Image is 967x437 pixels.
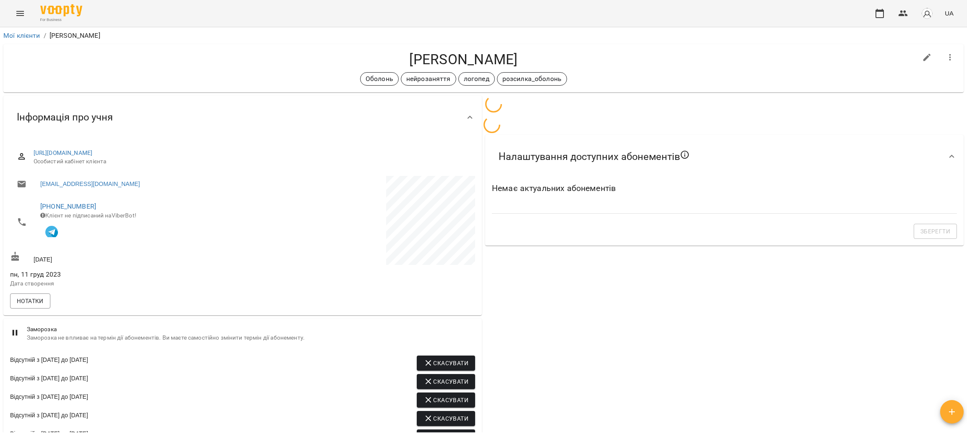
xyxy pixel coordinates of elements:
a: [URL][DOMAIN_NAME] [34,149,93,156]
span: Заморозка не впливає на термін дії абонементів. Ви маєте самостійно змінити термін дії абонементу. [27,334,475,342]
button: Menu [10,3,30,24]
p: Оболонь [366,74,393,84]
p: Дата створення [10,280,241,288]
h6: Немає актуальних абонементів [492,182,957,195]
span: Скасувати [423,358,468,368]
p: логопед [464,74,489,84]
img: Voopty Logo [40,4,82,16]
span: UA [945,9,954,18]
span: Особистий кабінет клієнта [34,157,468,166]
div: Налаштування доступних абонементів [485,135,964,178]
span: Нотатки [17,296,44,306]
div: Відсутній з [DATE] до [DATE] [10,411,88,426]
span: Клієнт не підписаний на ViberBot! [40,212,136,219]
p: розсилка_оболонь [502,74,562,84]
a: [PHONE_NUMBER] [40,202,96,210]
div: нейрозаняття [401,72,456,86]
span: For Business [40,17,82,23]
a: Мої клієнти [3,31,40,39]
div: [DATE] [8,250,243,265]
span: Інформація про учня [17,111,113,124]
div: Відсутній з [DATE] до [DATE] [10,356,88,371]
span: пн, 11 груд 2023 [10,270,241,280]
span: Заморозка [27,325,475,334]
button: Скасувати [417,393,475,408]
span: Скасувати [423,395,468,405]
a: [EMAIL_ADDRESS][DOMAIN_NAME] [40,180,140,188]
button: Клієнт підписаний на VooptyBot [40,220,63,242]
div: логопед [458,72,495,86]
p: нейрозаняття [406,74,451,84]
div: Відсутній з [DATE] до [DATE] [10,374,88,389]
button: UA [941,5,957,21]
span: Налаштування доступних абонементів [499,150,690,163]
div: Інформація про учня [3,96,482,139]
img: avatar_s.png [921,8,933,19]
div: Відсутній з [DATE] до [DATE] [10,393,88,408]
button: Скасувати [417,374,475,389]
span: Скасувати [423,413,468,424]
svg: Якщо не обрано жодного, клієнт зможе побачити всі публічні абонементи [680,150,690,160]
nav: breadcrumb [3,31,964,41]
button: Скасувати [417,356,475,371]
li: / [44,31,46,41]
button: Нотатки [10,293,50,309]
img: Telegram [45,226,58,238]
h4: [PERSON_NAME] [10,51,917,68]
div: розсилка_оболонь [497,72,567,86]
div: Оболонь [360,72,399,86]
p: [PERSON_NAME] [50,31,100,41]
button: Скасувати [417,411,475,426]
span: Скасувати [423,377,468,387]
